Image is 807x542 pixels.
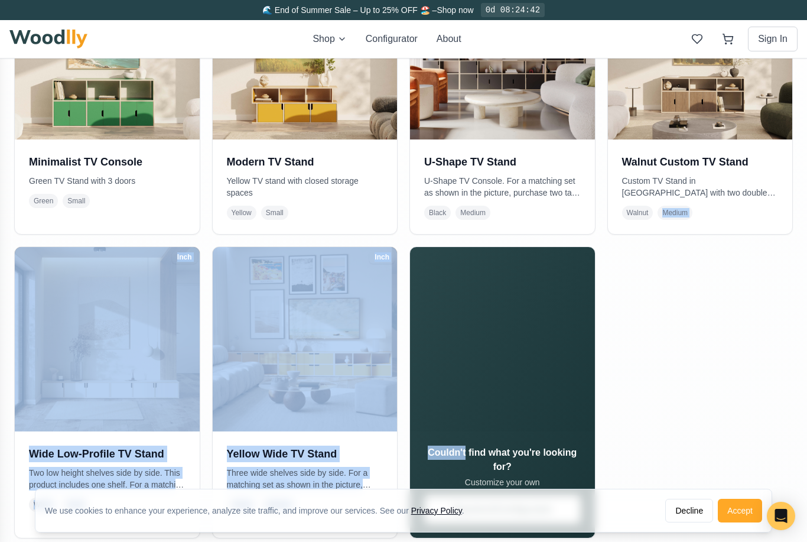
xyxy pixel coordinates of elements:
[455,206,490,220] span: Medium
[411,506,462,515] a: Privacy Policy
[366,32,418,46] button: Configurator
[424,476,581,488] p: Customize your own
[261,206,288,220] span: Small
[227,467,383,491] p: Three wide shelves side by side. For a matching set as shown in the picture, design and purchase ...
[410,247,595,432] video: Your browser does not support the video tag.
[63,194,90,208] span: Small
[29,194,58,208] span: Green
[29,446,186,462] h3: Wide Low-Profile TV Stand
[369,251,395,264] div: Inch
[9,30,87,48] img: Woodlly
[29,467,186,491] p: Two low height shelves side by side. This product includes one shelf. For a matching set as shown...
[262,5,437,15] span: 🌊 End of Summer Sale – Up to 25% OFF 🏖️ –
[424,175,581,199] p: U-Shape TV Console. For a matching set as shown in the picture, purchase two tall shelves and one...
[481,3,545,17] div: 0d 08:24:42
[665,499,713,522] button: Decline
[424,446,581,474] h3: Couldn't find what you're looking for?
[622,206,653,220] span: Walnut
[767,502,795,530] div: Open Intercom Messenger
[658,206,692,220] span: Medium
[227,206,256,220] span: Yellow
[227,446,383,462] h3: Yellow Wide TV Stand
[29,175,186,187] p: Green TV Stand with 3 doors
[437,32,461,46] button: About
[172,251,197,264] div: Inch
[622,154,779,170] h3: Walnut Custom TV Stand
[227,175,383,199] p: Yellow TV stand with closed storage spaces
[622,175,779,199] p: Custom TV Stand in [GEOGRAPHIC_DATA] with two double doors
[213,247,398,432] img: Yellow Wide TV Stand
[718,499,762,522] button: Accept
[748,27,798,51] button: Sign In
[15,247,200,432] img: Wide Low-Profile TV Stand
[437,5,473,15] a: Shop now
[45,505,474,517] div: We use cookies to enhance your experience, analyze site traffic, and improve our services. See our .
[29,154,186,170] h3: Minimalist TV Console
[424,206,451,220] span: Black
[313,32,346,46] button: Shop
[227,154,383,170] h3: Modern TV Stand
[424,154,581,170] h3: U-Shape TV Stand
